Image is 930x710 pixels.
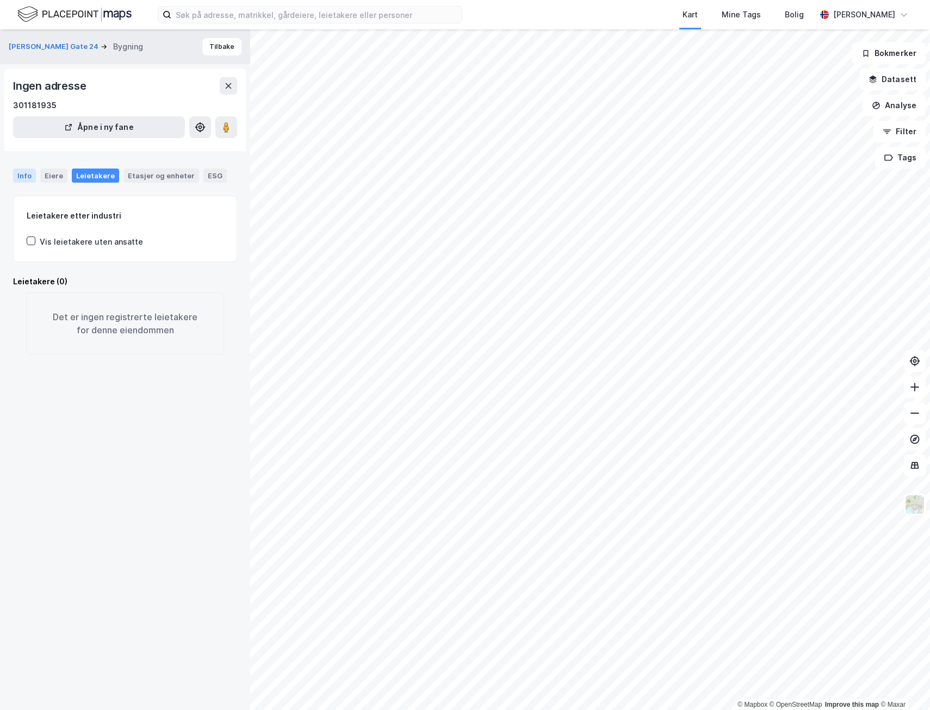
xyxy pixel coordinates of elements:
[171,7,462,23] input: Søk på adresse, matrikkel, gårdeiere, leietakere eller personer
[13,77,88,95] div: Ingen adresse
[875,147,926,169] button: Tags
[863,95,926,116] button: Analyse
[825,701,879,708] a: Improve this map
[27,209,224,222] div: Leietakere etter industri
[9,41,101,52] button: [PERSON_NAME] Gate 24
[859,68,926,90] button: Datasett
[873,121,926,142] button: Filter
[833,8,895,21] div: [PERSON_NAME]
[13,275,237,288] div: Leietakere (0)
[852,42,926,64] button: Bokmerker
[13,99,57,112] div: 301181935
[72,169,119,183] div: Leietakere
[128,171,195,180] div: Etasjer og enheter
[202,38,241,55] button: Tilbake
[722,8,761,21] div: Mine Tags
[904,494,925,515] img: Z
[737,701,767,708] a: Mapbox
[770,701,822,708] a: OpenStreetMap
[40,235,143,248] div: Vis leietakere uten ansatte
[876,658,930,710] iframe: Chat Widget
[113,40,143,53] div: Bygning
[203,169,227,183] div: ESG
[26,292,224,354] div: Det er ingen registrerte leietakere for denne eiendommen
[17,5,132,24] img: logo.f888ab2527a4732fd821a326f86c7f29.svg
[40,169,67,183] div: Eiere
[785,8,804,21] div: Bolig
[683,8,698,21] div: Kart
[13,169,36,183] div: Info
[13,116,185,138] button: Åpne i ny fane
